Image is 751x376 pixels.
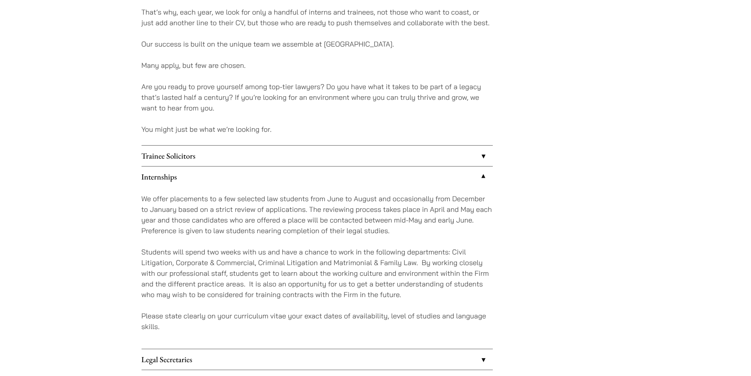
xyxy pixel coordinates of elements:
[142,60,493,71] p: Many apply, but few are chosen.
[142,311,493,332] p: Please state clearly on your curriculum vitae your exact dates of availability, level of studies ...
[142,39,493,49] p: Our success is built on the unique team we assemble at [GEOGRAPHIC_DATA].
[142,349,493,370] a: Legal Secretaries
[142,166,493,187] a: Internships
[142,7,493,28] p: That’s why, each year, we look for only a handful of interns and trainees, not those who want to ...
[142,124,493,135] p: You might just be what we’re looking for.
[142,146,493,166] a: Trainee Solicitors
[142,247,493,300] p: Students will spend two weeks with us and have a chance to work in the following departments: Civ...
[142,81,493,113] p: Are you ready to prove yourself among top-tier lawyers? Do you have what it takes to be part of a...
[142,187,493,349] div: Internships
[142,193,493,236] p: We offer placements to a few selected law students from June to August and occasionally from Dece...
